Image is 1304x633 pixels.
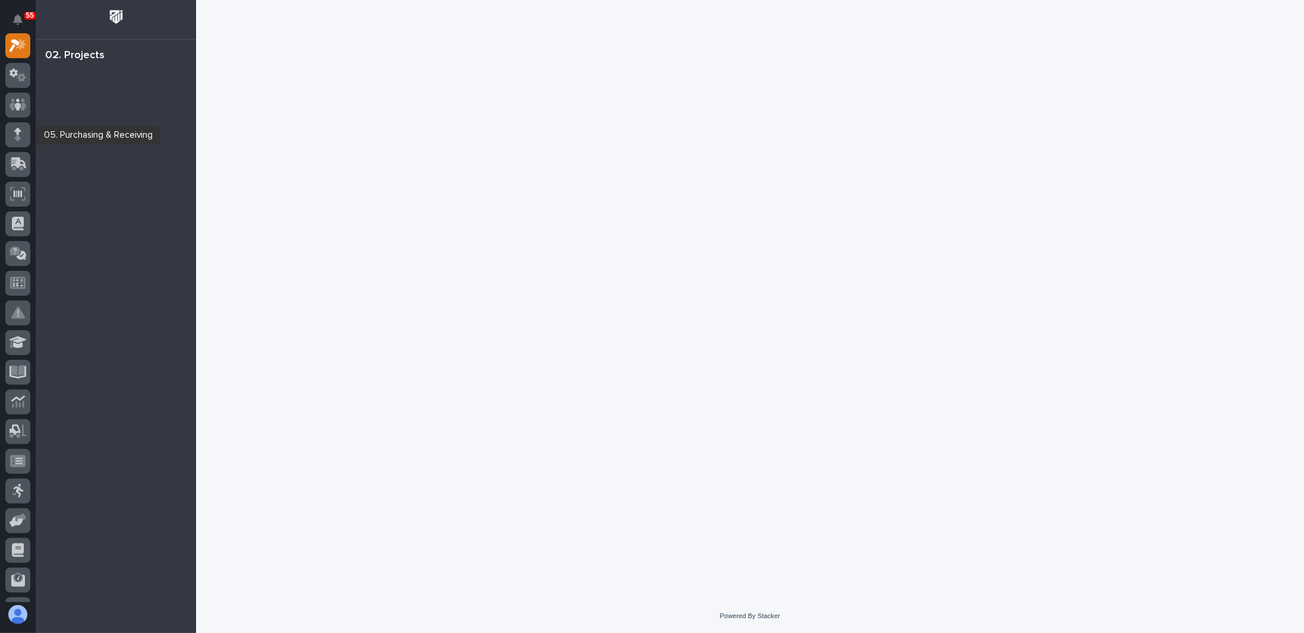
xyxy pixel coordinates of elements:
button: users-avatar [5,602,30,627]
p: 55 [26,11,34,20]
button: Notifications [5,7,30,32]
a: Powered By Stacker [720,612,780,619]
div: 02. Projects [45,49,105,62]
div: Notifications55 [15,14,30,33]
img: Workspace Logo [105,6,127,28]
